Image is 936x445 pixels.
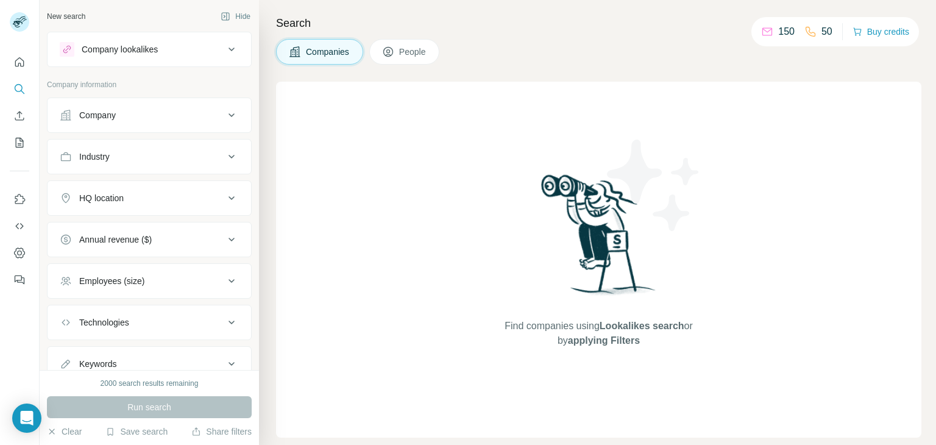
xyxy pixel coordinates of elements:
[10,269,29,291] button: Feedback
[399,46,427,58] span: People
[10,132,29,154] button: My lists
[853,23,909,40] button: Buy credits
[306,46,350,58] span: Companies
[48,183,251,213] button: HQ location
[79,275,144,287] div: Employees (size)
[600,321,684,331] span: Lookalikes search
[105,425,168,438] button: Save search
[47,11,85,22] div: New search
[10,188,29,210] button: Use Surfe on LinkedIn
[79,192,124,204] div: HQ location
[212,7,259,26] button: Hide
[48,349,251,379] button: Keywords
[48,35,251,64] button: Company lookalikes
[10,78,29,100] button: Search
[47,79,252,90] p: Company information
[10,215,29,237] button: Use Surfe API
[82,43,158,55] div: Company lookalikes
[48,101,251,130] button: Company
[48,142,251,171] button: Industry
[568,335,640,346] span: applying Filters
[79,151,110,163] div: Industry
[10,51,29,73] button: Quick start
[10,105,29,127] button: Enrich CSV
[536,171,662,307] img: Surfe Illustration - Woman searching with binoculars
[48,225,251,254] button: Annual revenue ($)
[47,425,82,438] button: Clear
[599,130,709,240] img: Surfe Illustration - Stars
[501,319,696,348] span: Find companies using or by
[191,425,252,438] button: Share filters
[101,378,199,389] div: 2000 search results remaining
[48,308,251,337] button: Technologies
[10,242,29,264] button: Dashboard
[12,404,41,433] div: Open Intercom Messenger
[79,316,129,329] div: Technologies
[276,15,921,32] h4: Search
[79,358,116,370] div: Keywords
[79,233,152,246] div: Annual revenue ($)
[778,24,795,39] p: 150
[821,24,832,39] p: 50
[48,266,251,296] button: Employees (size)
[79,109,116,121] div: Company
